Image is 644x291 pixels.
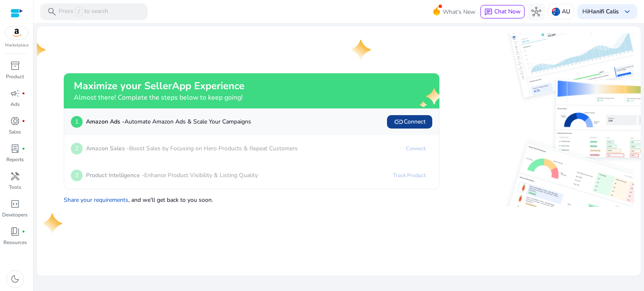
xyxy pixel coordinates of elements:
span: fiber_manual_record [22,147,25,150]
span: book_4 [10,227,20,237]
h4: Almost there! Complete the steps below to keep going! [74,94,244,102]
span: hub [531,7,541,17]
span: dark_mode [10,274,20,284]
span: campaign [10,88,20,98]
p: 1 [71,116,83,128]
span: search [47,7,57,17]
p: Marketplace [5,42,29,49]
b: Amazon Sales - [86,144,129,152]
p: AU [562,4,570,19]
img: one-star.svg [352,40,372,60]
span: link [394,117,404,127]
button: chatChat Now [480,5,525,18]
span: code_blocks [10,199,20,209]
button: linkConnect [387,115,432,129]
img: one-star.svg [44,214,64,234]
span: fiber_manual_record [22,92,25,95]
p: Enhance Product Visibility & Listing Quality [86,171,258,180]
img: amazon.svg [5,26,28,39]
p: Product [6,73,24,80]
span: / [75,7,83,16]
span: Chat Now [494,8,521,15]
p: Hi [582,9,619,15]
span: handyman [10,171,20,181]
p: 3 [71,170,83,181]
p: Press to search [59,7,108,16]
h2: Maximize your SellerApp Experience [74,80,244,92]
p: Sales [9,128,21,136]
p: Developers [2,211,28,219]
b: Hanifi Calis [588,8,619,15]
button: hub [528,3,545,20]
span: keyboard_arrow_down [622,7,632,17]
span: fiber_manual_record [22,119,25,123]
span: chat [484,8,493,16]
span: fiber_manual_record [22,230,25,233]
p: Tools [9,183,21,191]
img: one-star.svg [27,40,47,60]
span: Connect [394,117,426,127]
b: Product Intelligence - [86,171,144,179]
p: Reports [6,156,24,163]
a: Share your requirements [64,196,128,204]
span: What's New [443,5,475,19]
img: au.svg [552,8,560,16]
p: , and we'll get back to you soon. [64,192,439,204]
a: Connect [399,142,432,155]
span: inventory_2 [10,61,20,71]
b: Amazon Ads - [86,118,125,126]
a: Track Product [386,169,432,182]
p: Resources [3,239,27,246]
span: lab_profile [10,144,20,154]
p: Ads [10,100,20,108]
p: 2 [71,143,83,155]
span: donut_small [10,116,20,126]
p: Boost Sales by Focusing on Hero Products & Repeat Customers [86,144,298,153]
p: Automate Amazon Ads & Scale Your Campaigns [86,117,251,126]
